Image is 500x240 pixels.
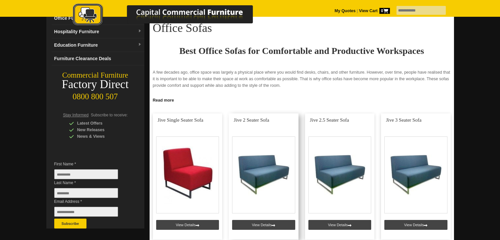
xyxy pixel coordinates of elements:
[54,188,118,198] input: Last Name *
[379,8,390,14] span: 0
[52,25,144,38] a: Hospitality Furnituredropdown
[179,46,424,56] strong: Best Office Sofas for Comfortable and Productive Workspaces
[54,198,128,205] span: Email Address *
[335,9,356,13] a: My Quotes
[54,180,128,186] span: Last Name *
[153,94,451,107] p: The best thing about office sofas is that they do not take up much space at all! They can be easi...
[63,113,89,117] span: Stay Informed
[55,3,285,29] a: Capital Commercial Furniture Logo
[69,127,131,133] div: New Releases
[46,80,144,89] div: Factory Direct
[91,113,128,117] span: Subscribe to receive:
[150,95,454,104] a: Click to read more
[54,169,118,179] input: First Name *
[52,38,144,52] a: Education Furnituredropdown
[69,133,131,140] div: News & Views
[359,9,390,13] strong: View Cart
[52,12,144,25] a: Office Furnituredropdown
[54,207,118,217] input: Email Address *
[54,219,86,228] button: Subscribe
[138,43,142,47] img: dropdown
[153,22,451,34] h1: Office Sofas
[55,3,285,27] img: Capital Commercial Furniture Logo
[46,89,144,101] div: 0800 800 507
[46,71,144,80] div: Commercial Furniture
[54,161,128,167] span: First Name *
[52,52,144,65] a: Furniture Clearance Deals
[153,62,451,89] p: A few decades ago, office space was largely a physical place where you would find desks, chairs, ...
[358,9,390,13] a: View Cart0
[69,120,131,127] div: Latest Offers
